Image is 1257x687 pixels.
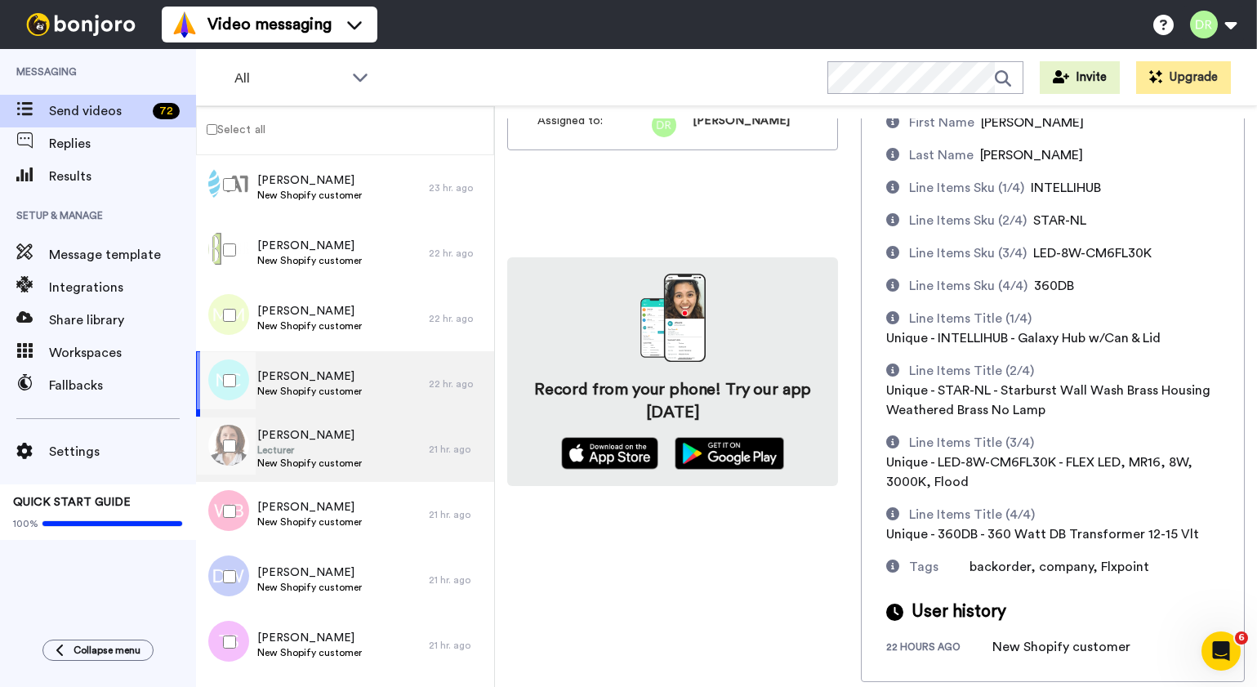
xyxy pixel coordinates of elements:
span: [PERSON_NAME] [257,630,362,646]
img: vm-color.svg [172,11,198,38]
button: Upgrade [1136,61,1231,94]
span: Replies [49,134,196,154]
div: 21 hr. ago [429,508,486,521]
div: 22 hr. ago [429,377,486,390]
span: Settings [49,442,196,462]
div: 72 [153,103,180,119]
span: Share library [49,310,196,330]
span: QUICK START GUIDE [13,497,131,508]
div: Line Items Title (4/4) [909,505,1035,524]
span: Results [49,167,196,186]
div: 21 hr. ago [429,443,486,456]
span: backorder, company, Flxpoint [969,560,1149,573]
span: [PERSON_NAME] [257,427,362,444]
img: download [640,274,706,362]
div: 23 hr. ago [429,181,486,194]
span: Integrations [49,278,196,297]
span: [PERSON_NAME] [257,303,362,319]
span: Unique - 360DB - 360 Watt DB Transformer 12-15 Vlt [886,528,1199,541]
span: User history [912,600,1006,624]
span: Unique - INTELLIHUB - Galaxy Hub w/Can & Lid [886,332,1161,345]
button: Invite [1040,61,1120,94]
span: New Shopify customer [257,319,362,332]
span: [PERSON_NAME] [693,113,790,137]
img: bj-logo-header-white.svg [20,13,142,36]
span: New Shopify customer [257,189,362,202]
div: Line Items Title (3/4) [909,433,1034,453]
label: Select all [197,119,265,139]
div: Last Name [909,145,974,165]
span: Message template [49,245,196,265]
span: [PERSON_NAME] [981,116,1084,129]
span: [PERSON_NAME] [257,172,362,189]
div: Line Items Sku (1/4) [909,178,1024,198]
div: Line Items Sku (4/4) [909,276,1027,296]
span: New Shopify customer [257,254,362,267]
button: Collapse menu [42,640,154,661]
span: [PERSON_NAME] [980,149,1083,162]
span: New Shopify customer [257,385,362,398]
div: Line Items Title (1/4) [909,309,1032,328]
span: [PERSON_NAME] [257,368,362,385]
span: 100% [13,517,38,530]
span: [PERSON_NAME] [257,564,362,581]
span: New Shopify customer [257,457,362,470]
img: playstore [675,437,785,470]
span: 360DB [1034,279,1074,292]
div: 22 hours ago [886,640,992,657]
span: Fallbacks [49,376,196,395]
img: dr.png [652,113,676,137]
span: 6 [1235,631,1248,645]
span: STAR-NL [1033,214,1086,227]
span: LED-8W-CM6FL30K [1033,247,1152,260]
span: New Shopify customer [257,581,362,594]
span: Unique - STAR-NL - Starburst Wall Wash Brass Housing Weathered Brass No Lamp [886,384,1210,417]
span: Send videos [49,101,146,121]
div: 21 hr. ago [429,639,486,652]
div: Line Items Sku (2/4) [909,211,1027,230]
div: 22 hr. ago [429,312,486,325]
span: INTELLIHUB [1031,181,1101,194]
div: First Name [909,113,974,132]
span: [PERSON_NAME] [257,238,362,254]
span: Collapse menu [74,644,140,657]
h4: Record from your phone! Try our app [DATE] [524,378,822,424]
span: Workspaces [49,343,196,363]
div: New Shopify customer [992,637,1130,657]
span: All [234,69,344,88]
span: Video messaging [207,13,332,36]
span: Unique - LED-8W-CM6FL30K - FLEX LED, MR16, 8W, 3000K, Flood [886,456,1192,488]
span: New Shopify customer [257,515,362,529]
iframe: Intercom live chat [1201,631,1241,671]
div: Line Items Title (2/4) [909,361,1034,381]
div: 21 hr. ago [429,573,486,587]
div: 22 hr. ago [429,247,486,260]
span: Lecturer [257,444,362,457]
span: [PERSON_NAME] [257,499,362,515]
div: Tags [909,557,938,577]
img: appstore [561,437,658,470]
span: Assigned to: [537,113,652,137]
span: New Shopify customer [257,646,362,659]
input: Select all [207,124,217,135]
div: Line Items Sku (3/4) [909,243,1027,263]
